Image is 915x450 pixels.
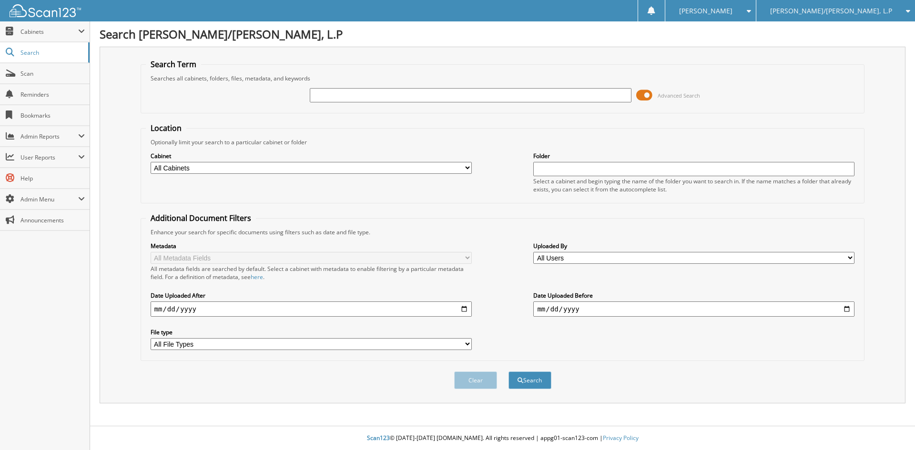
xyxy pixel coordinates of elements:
[20,195,78,203] span: Admin Menu
[20,216,85,224] span: Announcements
[146,74,860,82] div: Searches all cabinets, folders, files, metadata, and keywords
[90,427,915,450] div: © [DATE]-[DATE] [DOMAIN_NAME]. All rights reserved | appg01-scan123-com |
[20,90,85,99] span: Reminders
[151,242,472,250] label: Metadata
[533,301,854,317] input: end
[679,8,732,14] span: [PERSON_NAME]
[20,28,78,36] span: Cabinets
[100,26,905,42] h1: Search [PERSON_NAME]/[PERSON_NAME], L.P
[508,371,551,389] button: Search
[20,153,78,161] span: User Reports
[20,132,78,140] span: Admin Reports
[151,152,472,160] label: Cabinet
[146,213,256,223] legend: Additional Document Filters
[146,228,860,236] div: Enhance your search for specific documents using filters such as date and file type.
[533,291,854,300] label: Date Uploaded Before
[20,174,85,182] span: Help
[367,434,390,442] span: Scan123
[151,291,472,300] label: Date Uploaded After
[533,242,854,250] label: Uploaded By
[454,371,497,389] button: Clear
[20,49,83,57] span: Search
[146,123,186,133] legend: Location
[10,4,81,17] img: scan123-logo-white.svg
[151,301,472,317] input: start
[533,152,854,160] label: Folder
[658,92,700,99] span: Advanced Search
[770,8,892,14] span: [PERSON_NAME]/[PERSON_NAME], L.P
[603,434,639,442] a: Privacy Policy
[251,273,263,281] a: here
[20,70,85,78] span: Scan
[533,177,854,193] div: Select a cabinet and begin typing the name of the folder you want to search in. If the name match...
[146,59,201,70] legend: Search Term
[151,265,472,281] div: All metadata fields are searched by default. Select a cabinet with metadata to enable filtering b...
[146,138,860,146] div: Optionally limit your search to a particular cabinet or folder
[20,111,85,120] span: Bookmarks
[151,328,472,336] label: File type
